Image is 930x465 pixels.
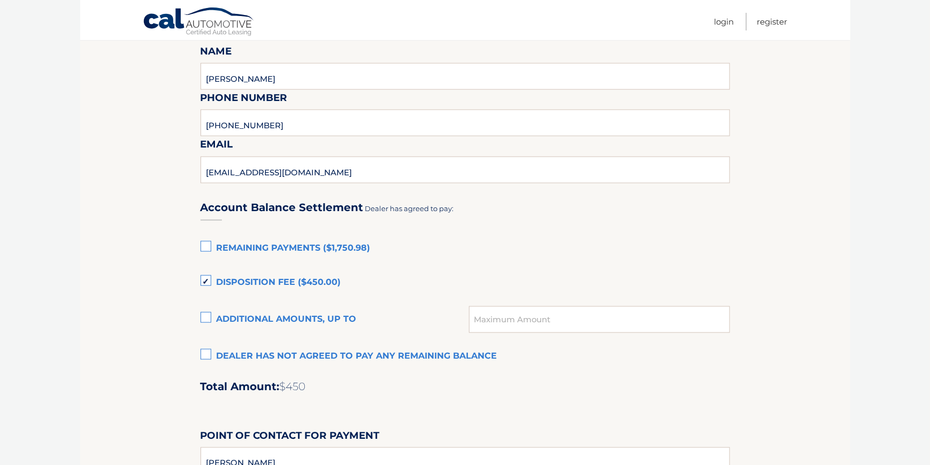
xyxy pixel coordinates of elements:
[201,43,232,63] label: Name
[201,272,730,293] label: Disposition Fee ($450.00)
[201,346,730,367] label: Dealer has not agreed to pay any remaining balance
[757,13,788,30] a: Register
[143,7,255,38] a: Cal Automotive
[201,428,380,447] label: Point of Contact for Payment
[201,309,470,330] label: Additional amounts, up to
[365,204,454,213] span: Dealer has agreed to pay:
[201,201,364,214] h3: Account Balance Settlement
[201,238,730,259] label: Remaining Payments ($1,750.98)
[201,90,288,110] label: Phone Number
[280,380,306,393] span: $450
[201,380,730,393] h2: Total Amount:
[469,306,729,333] input: Maximum Amount
[201,136,233,156] label: Email
[714,13,734,30] a: Login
